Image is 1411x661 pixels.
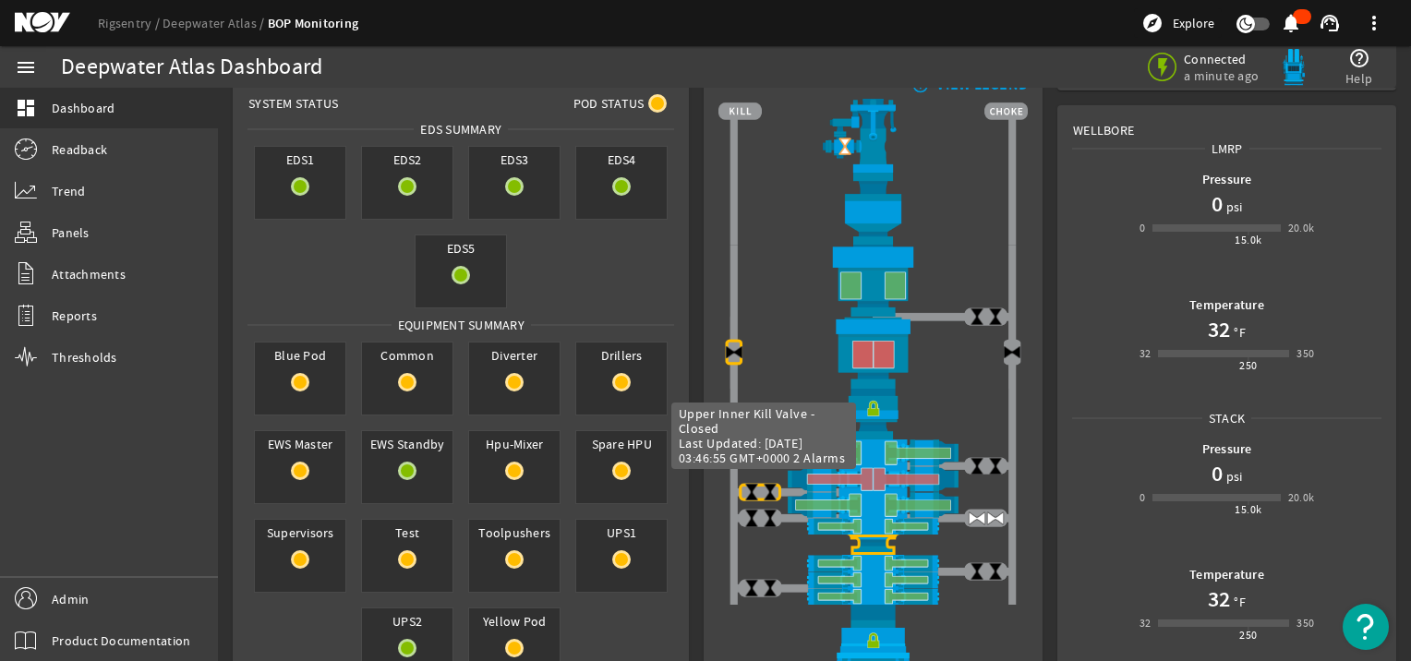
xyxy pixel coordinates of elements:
span: Readback [52,140,107,159]
span: Explore [1173,14,1214,32]
img: ValveClose.png [742,483,761,501]
span: psi [1223,198,1243,216]
span: Stack [1202,409,1251,427]
div: 32 [1140,614,1152,632]
img: ShearRamOpen.png [718,439,1028,465]
span: °F [1230,323,1246,342]
div: 350 [1296,344,1314,363]
mat-icon: notifications [1280,12,1302,34]
span: Equipment Summary [392,316,531,334]
img: ValveClose.png [761,509,779,527]
img: PipeRamOpen.png [718,588,1028,605]
mat-icon: support_agent [1319,12,1341,34]
span: Pod Status [573,94,645,113]
div: 350 [1296,614,1314,632]
span: Product Documentation [52,631,190,650]
span: Thresholds [52,348,117,367]
img: UpperAnnularOpen.png [718,245,1028,318]
span: Help [1345,69,1372,88]
span: UPS1 [576,520,667,546]
button: Open Resource Center [1343,604,1389,650]
h1: 32 [1208,315,1230,344]
img: ValveOpen.png [986,509,1005,527]
img: Valve2Close.png [725,343,743,362]
span: EWS Standby [362,431,452,457]
img: ValveClose.png [986,307,1005,326]
span: EDS3 [469,147,560,173]
span: Supervisors [255,520,345,546]
span: Admin [52,590,89,608]
span: Common [362,343,452,368]
span: EDS4 [576,147,667,173]
span: LMRP [1205,139,1249,158]
mat-icon: info_outline [908,78,930,92]
img: FlexJoint.png [718,173,1028,245]
img: Bluepod.svg [1275,49,1312,86]
mat-icon: explore [1141,12,1164,34]
div: 15.0k [1235,500,1261,519]
div: 0 [1140,219,1145,237]
img: ValveClose.png [968,457,986,475]
span: Reports [52,306,97,325]
span: Panels [52,223,90,242]
span: Trend [52,182,85,200]
div: Wellbore [1058,106,1395,139]
img: ValveClose.png [986,562,1005,581]
span: Blue Pod [255,343,345,368]
img: PipeRamOpen.png [718,555,1028,571]
img: ValveClose.png [968,307,986,326]
b: Temperature [1189,566,1264,583]
span: UPS2 [362,608,452,634]
mat-icon: menu [15,56,37,78]
img: ShearRamClose.png [718,466,1028,492]
img: ValveClose.png [742,509,761,527]
img: RiserConnectorLock.png [718,389,1028,439]
div: 15.0k [1235,231,1261,249]
span: Toolpushers [469,520,560,546]
img: ValveClose.png [986,457,1005,475]
div: 0 [1140,488,1145,507]
h1: 0 [1212,459,1223,488]
span: EDS5 [416,235,506,261]
img: ValveClose.png [761,579,779,597]
span: Spare HPU [576,431,667,457]
div: 250 [1239,356,1257,375]
span: Diverter [469,343,560,368]
img: ValveClose.png [968,562,986,581]
img: ShearRamOpen.png [718,492,1028,518]
img: ValveClose.png [761,483,779,501]
span: EDS2 [362,147,452,173]
img: PipeRamOpen.png [718,571,1028,588]
a: Rigsentry [98,15,163,31]
img: RiserAdapter.png [718,99,1028,173]
span: Yellow Pod [469,608,560,634]
button: more_vert [1352,1,1396,45]
h1: 32 [1208,584,1230,614]
span: psi [1223,467,1243,486]
div: 20.0k [1288,219,1315,237]
mat-icon: dashboard [15,97,37,119]
img: PipeRamOpen.png [718,518,1028,535]
span: EDS SUMMARY [414,120,508,138]
span: Connected [1184,51,1262,67]
div: 250 [1239,626,1257,644]
span: Drillers [576,343,667,368]
span: °F [1230,593,1246,611]
span: EDS1 [255,147,345,173]
img: Valve2OpenBlock.png [836,138,854,156]
span: EWS Master [255,431,345,457]
a: BOP Monitoring [268,15,359,32]
span: Hpu-Mixer [469,431,560,457]
h1: 0 [1212,189,1223,219]
mat-icon: help_outline [1348,47,1370,69]
b: Pressure [1202,171,1252,188]
a: Deepwater Atlas [163,15,268,31]
div: 32 [1140,344,1152,363]
span: Dashboard [52,99,115,117]
span: System Status [248,94,338,113]
img: Valve2Close.png [1003,343,1021,362]
div: 20.0k [1288,488,1315,507]
div: Deepwater Atlas Dashboard [61,58,322,77]
img: ValveClose.png [742,579,761,597]
span: Test [362,520,452,546]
